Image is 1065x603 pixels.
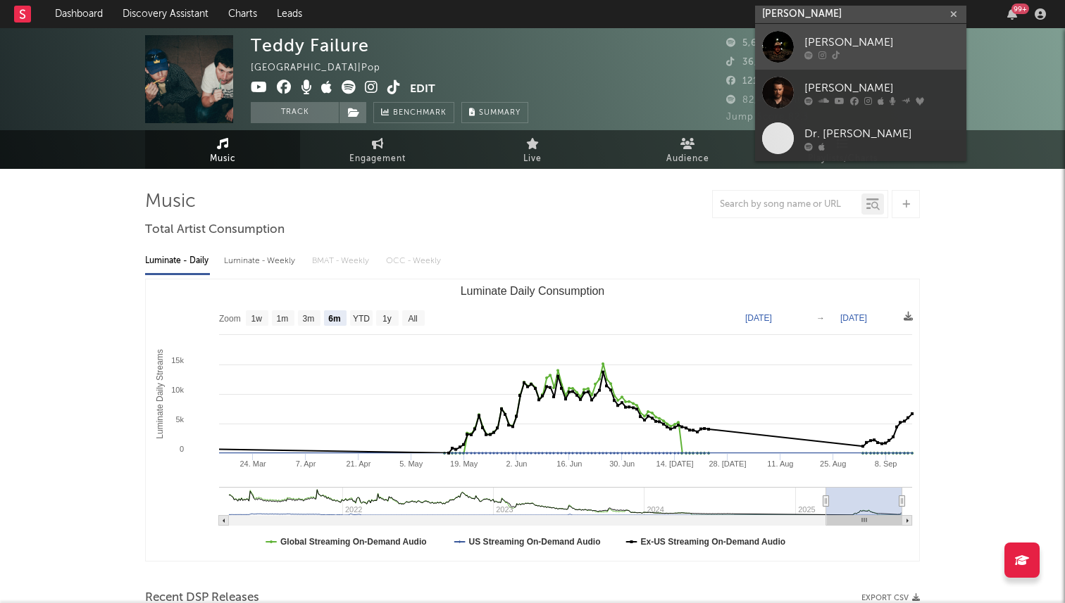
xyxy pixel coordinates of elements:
div: Luminate - Daily [145,249,210,273]
a: Audience [610,130,765,169]
a: Live [455,130,610,169]
a: [PERSON_NAME] [755,24,966,70]
text: Luminate Daily Streams [155,349,165,438]
text: → [816,313,825,323]
a: Engagement [300,130,455,169]
span: Music [210,151,236,167]
text: Luminate Daily Consumption [461,285,605,297]
text: 1m [277,314,289,324]
span: Total Artist Consumption [145,222,285,239]
span: 5,693 [726,39,769,48]
button: Summary [461,102,528,123]
span: Benchmark [393,105,447,122]
text: [DATE] [745,313,772,323]
span: 82,446 Monthly Listeners [726,96,862,105]
button: Export CSV [861,594,920,602]
text: 1y [382,314,392,324]
text: [DATE] [840,313,867,323]
text: 1w [251,314,263,324]
div: [PERSON_NAME] [804,80,959,96]
text: 6m [328,314,340,324]
text: Zoom [219,314,241,324]
text: 28. [DATE] [709,459,746,468]
text: 7. Apr [296,459,316,468]
input: Search by song name or URL [713,199,861,210]
span: Jump Score: 82.3 [726,113,809,122]
div: Teddy Failure [251,35,369,56]
a: Benchmark [373,102,454,123]
span: Engagement [349,151,406,167]
text: 25. Aug [820,459,846,468]
button: 99+ [1007,8,1017,20]
button: Edit [410,80,435,98]
text: 21. Apr [346,459,370,468]
text: 16. Jun [556,459,582,468]
span: 36,000 [726,58,776,67]
text: All [408,314,417,324]
text: Ex-US Streaming On-Demand Audio [641,537,786,547]
a: Music [145,130,300,169]
svg: Luminate Daily Consumption [146,279,919,561]
text: 0 [180,445,184,453]
span: Audience [666,151,709,167]
span: Live [523,151,542,167]
text: 24. Mar [239,459,266,468]
text: 10k [171,386,184,394]
text: 11. Aug [767,459,793,468]
div: [PERSON_NAME] [804,34,959,51]
text: 5. May [399,459,423,468]
text: US Streaming On-Demand Audio [469,537,601,547]
text: 3m [303,314,315,324]
text: YTD [353,314,370,324]
div: [GEOGRAPHIC_DATA] | Pop [251,60,397,77]
div: Luminate - Weekly [224,249,298,273]
div: 99 + [1011,4,1029,14]
a: Dr. [PERSON_NAME] [755,115,966,161]
span: Summary [479,109,521,117]
div: Dr. [PERSON_NAME] [804,125,959,142]
input: Search for artists [755,6,966,23]
text: 8. Sep [875,459,897,468]
text: 2. Jun [506,459,527,468]
span: 121 [726,77,758,86]
text: 19. May [450,459,478,468]
button: Track [251,102,339,123]
text: Global Streaming On-Demand Audio [280,537,427,547]
text: 14. [DATE] [656,459,694,468]
text: 5k [175,415,184,424]
text: 15k [171,356,184,364]
text: 30. Jun [609,459,635,468]
a: [PERSON_NAME] [755,70,966,115]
